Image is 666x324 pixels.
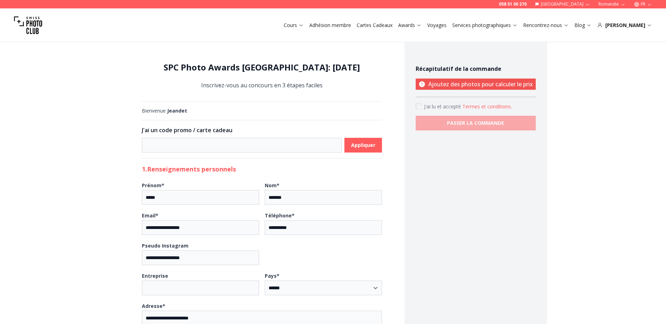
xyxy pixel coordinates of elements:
b: PASSER LA COMMANDE [447,120,504,127]
h4: Récapitulatif de la commande [416,65,536,73]
button: Cartes Cadeaux [354,20,395,30]
a: Adhésion membre [309,22,351,29]
b: Email * [142,212,158,219]
button: Awards [395,20,424,30]
div: Inscrivez-vous au concours en 3 étapes faciles [142,62,382,90]
h3: J'ai un code promo / carte cadeau [142,126,382,134]
img: Swiss photo club [14,11,42,39]
a: Voyages [427,22,447,29]
a: 058 51 00 270 [499,1,527,7]
input: Pseudo Instagram [142,250,259,265]
div: [PERSON_NAME] [597,22,652,29]
button: PASSER LA COMMANDE [416,116,536,130]
a: Services photographiques [452,22,517,29]
button: Accept termsJ'ai lu et accepté [462,103,512,110]
b: Prénom * [142,182,164,189]
button: Adhésion membre [306,20,354,30]
button: Services photographiques [449,20,520,30]
b: Pays * [265,272,279,279]
b: Jeandet [167,107,187,114]
b: Nom * [265,182,279,189]
b: Téléphone * [265,212,295,219]
button: Voyages [424,20,449,30]
select: Pays* [265,281,382,295]
a: Rencontrez-nous [523,22,569,29]
button: Cours [281,20,306,30]
b: Adresse * [142,303,165,309]
input: Email* [142,220,259,235]
a: Awards [398,22,422,29]
span: J'ai lu et accepté [424,103,462,110]
div: Bienvenue [142,107,382,114]
a: Cours [284,22,304,29]
input: Téléphone* [265,220,382,235]
h2: 1. Renseignements personnels [142,164,382,174]
a: Blog [574,22,592,29]
button: Appliquer [344,138,382,153]
b: Pseudo Instagram [142,242,189,249]
button: Blog [572,20,594,30]
input: Entreprise [142,281,259,295]
a: Cartes Cadeaux [357,22,393,29]
p: Ajoutez des photos pour calculer le prix [416,79,536,90]
h1: SPC Photo Awards [GEOGRAPHIC_DATA]: [DATE] [142,62,382,73]
b: Entreprise [142,272,168,279]
button: Rencontrez-nous [520,20,572,30]
b: Appliquer [351,142,375,149]
input: Prénom* [142,190,259,205]
input: Accept terms [416,103,421,109]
